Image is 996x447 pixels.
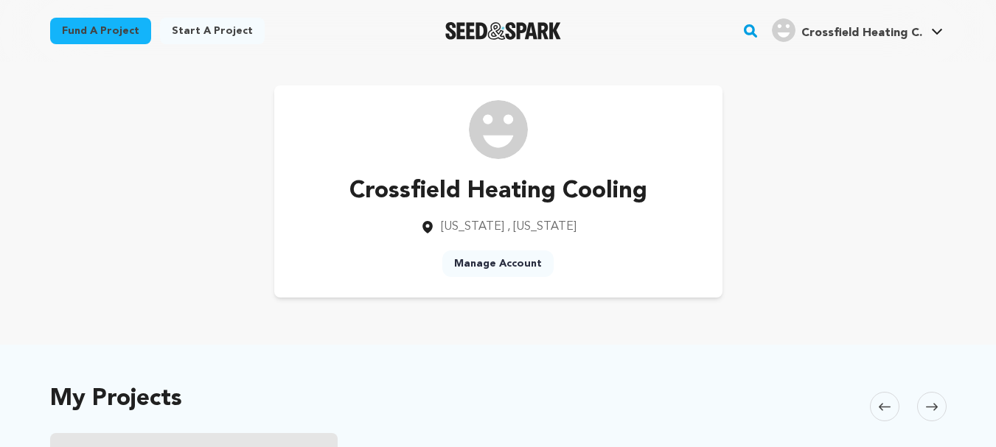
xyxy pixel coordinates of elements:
a: Start a project [160,18,265,44]
img: Seed&Spark Logo Dark Mode [445,22,561,40]
span: Crossfield Heating C. [801,27,922,39]
img: /img/default-images/user/medium/user.png image [469,100,528,159]
a: Fund a project [50,18,151,44]
h2: My Projects [50,389,182,409]
img: user.png [772,18,795,42]
span: [US_STATE] [441,221,504,233]
a: Manage Account [442,250,554,277]
span: , [US_STATE] [507,221,577,233]
a: Crossfield Heating C.'s Profile [769,15,946,42]
p: Crossfield Heating Cooling [349,174,647,209]
span: Crossfield Heating C.'s Profile [769,15,946,46]
div: Crossfield Heating C.'s Profile [772,18,922,42]
a: Seed&Spark Homepage [445,22,561,40]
